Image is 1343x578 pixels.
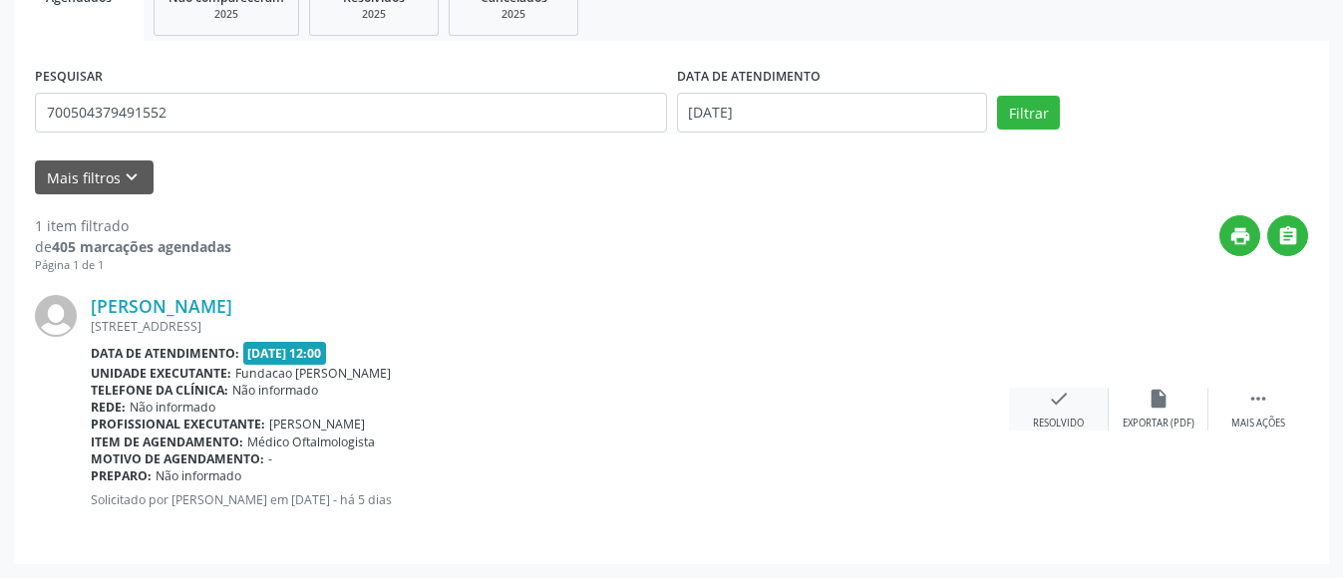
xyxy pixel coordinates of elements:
[91,467,152,484] b: Preparo:
[91,450,264,467] b: Motivo de agendamento:
[269,416,365,433] span: [PERSON_NAME]
[1231,417,1285,431] div: Mais ações
[91,382,228,399] b: Telefone da clínica:
[35,295,77,337] img: img
[35,236,231,257] div: de
[91,318,1009,335] div: [STREET_ADDRESS]
[91,365,231,382] b: Unidade executante:
[130,399,215,416] span: Não informado
[91,345,239,362] b: Data de atendimento:
[91,399,126,416] b: Rede:
[168,7,284,22] div: 2025
[1123,417,1194,431] div: Exportar (PDF)
[243,342,327,365] span: [DATE] 12:00
[997,96,1060,130] button: Filtrar
[91,433,243,450] b: Item de agendamento:
[232,382,318,399] span: Não informado
[35,62,103,93] label: PESQUISAR
[1229,225,1251,247] i: print
[1048,388,1070,410] i: check
[1148,388,1170,410] i: insert_drive_file
[324,7,424,22] div: 2025
[121,166,143,188] i: keyboard_arrow_down
[156,467,241,484] span: Não informado
[91,491,1009,508] p: Solicitado por [PERSON_NAME] em [DATE] - há 5 dias
[35,215,231,236] div: 1 item filtrado
[1219,215,1260,256] button: print
[247,433,375,450] span: Médico Oftalmologista
[677,93,988,133] input: Selecione um intervalo
[235,365,391,382] span: Fundacao [PERSON_NAME]
[35,93,667,133] input: Nome, CNS
[1267,215,1308,256] button: 
[1247,388,1269,410] i: 
[91,416,265,433] b: Profissional executante:
[1033,417,1084,431] div: Resolvido
[35,257,231,274] div: Página 1 de 1
[35,160,154,195] button: Mais filtroskeyboard_arrow_down
[52,237,231,256] strong: 405 marcações agendadas
[1277,225,1299,247] i: 
[464,7,563,22] div: 2025
[268,450,272,467] span: -
[91,295,232,317] a: [PERSON_NAME]
[677,62,821,93] label: DATA DE ATENDIMENTO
